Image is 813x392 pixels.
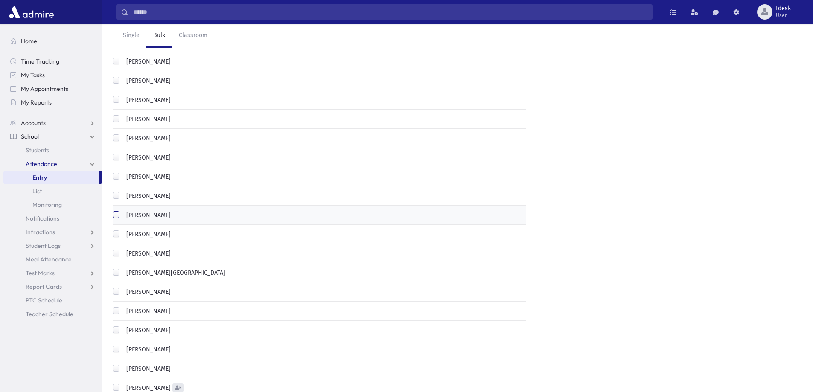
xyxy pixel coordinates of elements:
[21,58,59,65] span: Time Tracking
[26,242,61,250] span: Student Logs
[123,268,225,277] label: [PERSON_NAME][GEOGRAPHIC_DATA]
[26,283,62,290] span: Report Cards
[123,326,171,335] label: [PERSON_NAME]
[3,34,102,48] a: Home
[26,296,62,304] span: PTC Schedule
[3,280,102,293] a: Report Cards
[21,85,68,93] span: My Appointments
[3,198,102,212] a: Monitoring
[123,76,171,85] label: [PERSON_NAME]
[26,146,49,154] span: Students
[776,12,791,19] span: User
[123,211,171,220] label: [PERSON_NAME]
[3,55,102,68] a: Time Tracking
[123,364,171,373] label: [PERSON_NAME]
[32,187,42,195] span: List
[32,201,62,209] span: Monitoring
[3,96,102,109] a: My Reports
[3,171,99,184] a: Entry
[123,345,171,354] label: [PERSON_NAME]
[21,71,45,79] span: My Tasks
[3,130,102,143] a: School
[21,133,39,140] span: School
[3,157,102,171] a: Attendance
[123,192,171,200] label: [PERSON_NAME]
[3,212,102,225] a: Notifications
[146,24,172,48] a: Bulk
[3,184,102,198] a: List
[26,310,73,318] span: Teacher Schedule
[776,5,791,12] span: fdesk
[123,249,171,258] label: [PERSON_NAME]
[21,119,46,127] span: Accounts
[3,82,102,96] a: My Appointments
[26,269,55,277] span: Test Marks
[3,68,102,82] a: My Tasks
[3,239,102,253] a: Student Logs
[123,230,171,239] label: [PERSON_NAME]
[123,96,171,105] label: [PERSON_NAME]
[26,215,59,222] span: Notifications
[3,116,102,130] a: Accounts
[123,134,171,143] label: [PERSON_NAME]
[26,256,72,263] span: Meal Attendance
[3,143,102,157] a: Students
[123,115,171,124] label: [PERSON_NAME]
[7,3,56,20] img: AdmirePro
[3,266,102,280] a: Test Marks
[26,228,55,236] span: Infractions
[172,24,214,48] a: Classroom
[26,160,57,168] span: Attendance
[123,287,171,296] label: [PERSON_NAME]
[32,174,47,181] span: Entry
[123,307,171,316] label: [PERSON_NAME]
[3,225,102,239] a: Infractions
[21,37,37,45] span: Home
[123,57,171,66] label: [PERSON_NAME]
[3,307,102,321] a: Teacher Schedule
[21,99,52,106] span: My Reports
[123,153,171,162] label: [PERSON_NAME]
[128,4,652,20] input: Search
[116,24,146,48] a: Single
[3,253,102,266] a: Meal Attendance
[3,293,102,307] a: PTC Schedule
[123,172,171,181] label: [PERSON_NAME]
